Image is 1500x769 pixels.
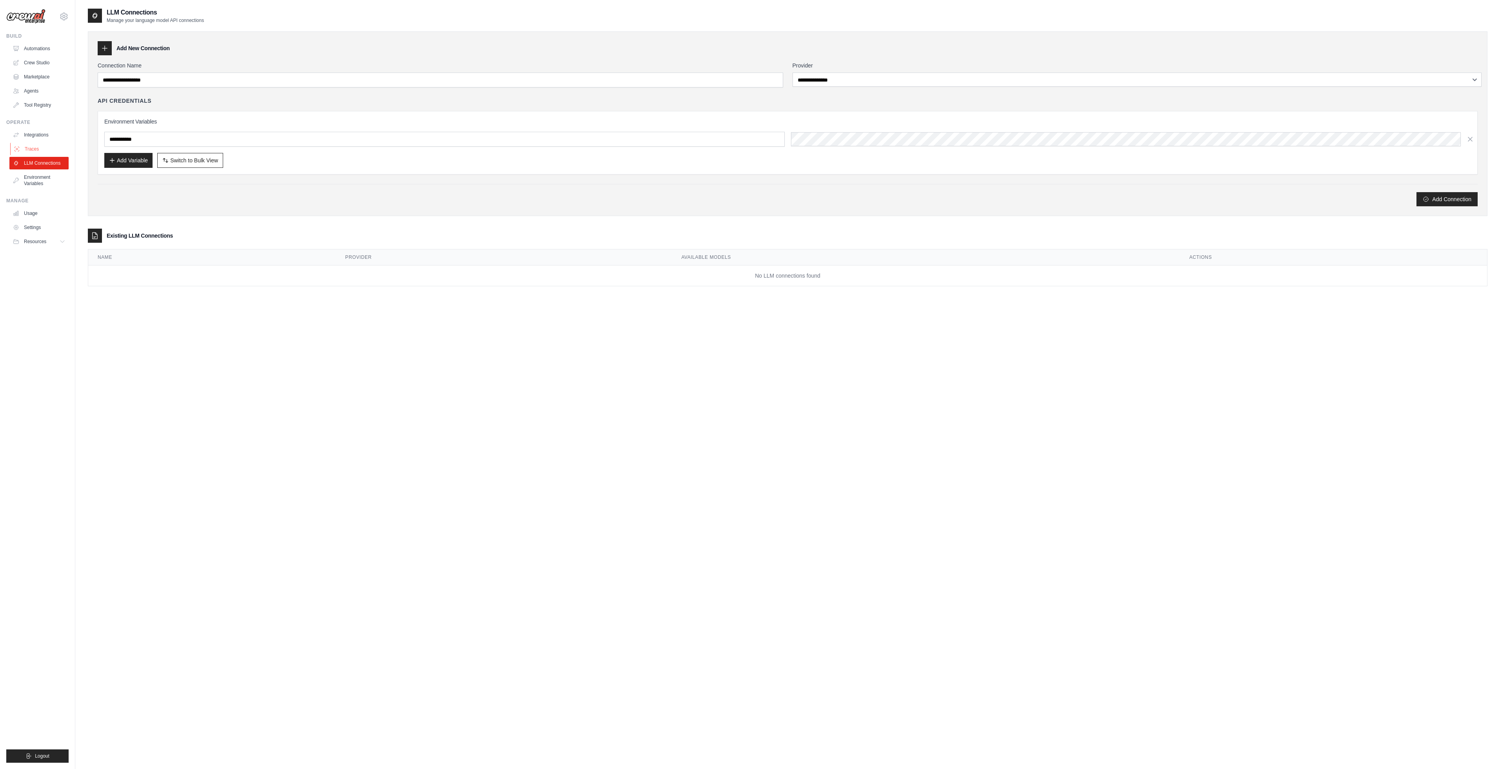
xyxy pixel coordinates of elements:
[9,71,69,83] a: Marketplace
[116,44,170,52] h3: Add New Connection
[10,143,69,155] a: Traces
[6,9,45,24] img: Logo
[9,99,69,111] a: Tool Registry
[6,198,69,204] div: Manage
[9,221,69,234] a: Settings
[9,235,69,248] button: Resources
[9,56,69,69] a: Crew Studio
[6,749,69,763] button: Logout
[1180,249,1487,265] th: Actions
[9,207,69,220] a: Usage
[9,85,69,97] a: Agents
[24,238,46,245] span: Resources
[9,171,69,190] a: Environment Variables
[9,42,69,55] a: Automations
[793,62,1478,69] label: Provider
[107,232,173,240] h3: Existing LLM Connections
[157,153,223,168] button: Switch to Bulk View
[88,265,1487,286] td: No LLM connections found
[1416,192,1478,206] button: Add Connection
[672,249,1180,265] th: Available Models
[104,118,1471,125] h3: Environment Variables
[107,17,204,24] p: Manage your language model API connections
[104,153,153,168] button: Add Variable
[107,8,204,17] h2: LLM Connections
[6,33,69,39] div: Build
[98,97,151,105] h4: API Credentials
[88,249,336,265] th: Name
[35,753,49,759] span: Logout
[9,129,69,141] a: Integrations
[98,62,783,69] label: Connection Name
[336,249,672,265] th: Provider
[6,119,69,125] div: Operate
[9,157,69,169] a: LLM Connections
[170,156,218,164] span: Switch to Bulk View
